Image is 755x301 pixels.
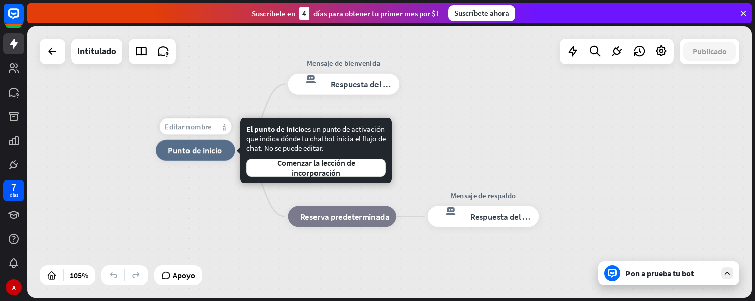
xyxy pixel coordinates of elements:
button: Comenzar la lección de incorporación [246,159,386,177]
button: Publicado [683,42,736,61]
font: Respuesta del bot [470,211,535,222]
font: El punto de inicio [246,124,304,134]
font: A [12,284,16,291]
font: Suscríbete en [251,9,295,18]
font: Reserva predeterminada [300,211,389,222]
font: Pon a prueba tu bot [625,268,694,278]
font: respuesta del bot de bloqueo [295,74,322,84]
button: Abrir el widget de chat LiveChat [8,4,38,34]
font: 105% [70,270,88,280]
font: 7 [11,180,16,193]
font: Intitulado [77,45,116,57]
font: Comenzar la lección de incorporación [277,158,355,178]
font: días [10,192,18,198]
a: 7 días [3,180,24,201]
font: Suscríbete ahora [454,8,509,18]
font: 4 [302,9,306,18]
font: Punto de inicio [168,145,222,156]
font: más_amarillo [223,123,226,131]
font: Respuesta del bot [331,79,395,89]
font: Apoyo [173,270,195,280]
font: Publicado [693,46,727,56]
font: Mensaje de bienvenida [307,58,380,68]
font: respuesta del bot de bloqueo [434,206,461,216]
font: es un punto de activación que indica dónde tu chatbot inicia el flujo de chat. No se puede editar. [246,124,386,153]
font: Editar nombre [165,122,211,131]
font: días para obtener tu primer mes por $1 [313,9,440,18]
div: Intitulado [77,39,116,64]
font: Mensaje de respaldo [451,191,516,200]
